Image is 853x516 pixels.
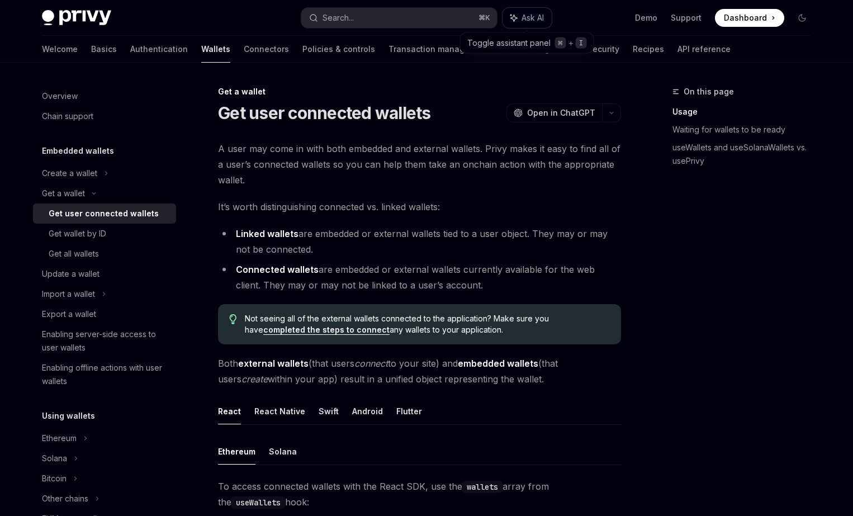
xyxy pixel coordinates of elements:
span: Dashboard [724,12,767,23]
button: Ask AI [503,8,552,28]
strong: embedded wallets [458,358,538,369]
strong: Connected wallets [236,264,319,275]
code: wallets [462,481,503,493]
a: Security [587,36,619,63]
h5: Embedded wallets [42,144,114,158]
a: Recipes [633,36,664,63]
div: Export a wallet [42,307,96,321]
p: ⌘ [555,37,566,49]
button: Swift [319,398,339,424]
img: dark logo [42,10,111,26]
strong: external wallets [238,358,309,369]
a: Overview [33,86,176,106]
a: Dashboard [715,9,784,27]
button: Ethereum [218,438,255,465]
a: Get wallet by ID [33,224,176,244]
span: ⌘ K [478,13,490,22]
span: I [576,37,587,49]
span: Not seeing all of the external wallets connected to the application? Make sure you have any walle... [245,313,610,335]
em: connect [354,358,388,369]
span: It’s worth distinguishing connected vs. linked wallets: [218,199,621,215]
div: Create a wallet [42,167,97,180]
a: Demo [635,12,657,23]
div: Get a wallet [42,187,85,200]
h5: Using wallets [42,409,95,423]
a: Usage [672,103,820,121]
button: React Native [254,398,305,424]
a: Policies & controls [302,36,375,63]
h1: Get user connected wallets [218,103,431,123]
div: Get all wallets [49,247,99,261]
a: Basics [91,36,117,63]
div: Ethereum [42,432,77,445]
a: Transaction management [388,36,489,63]
button: Open in ChatGPT [506,103,602,122]
a: API reference [677,36,731,63]
div: Get user connected wallets [49,207,159,220]
span: On this page [684,85,734,98]
div: Enabling offline actions with user wallets [42,361,169,388]
a: Waiting for wallets to be ready [672,121,820,139]
code: useWallets [231,496,285,509]
a: Get all wallets [33,244,176,264]
button: Android [352,398,383,424]
span: Open in ChatGPT [527,107,595,119]
div: Solana [42,452,67,465]
a: Get user connected wallets [33,203,176,224]
a: completed the steps to connect [263,325,390,335]
p: + [568,37,574,49]
a: Wallets [201,36,230,63]
button: Solana [269,438,297,465]
a: Update a wallet [33,264,176,284]
li: are embedded or external wallets currently available for the web client. They may or may not be l... [218,262,621,293]
div: Update a wallet [42,267,99,281]
div: Get a wallet [218,86,621,97]
div: Import a wallet [42,287,95,301]
div: Chain support [42,110,93,123]
strong: Linked wallets [236,228,298,239]
p: Toggle assistant panel [467,37,551,49]
span: To access connected wallets with the React SDK, use the array from the hook: [218,479,621,510]
a: Authentication [130,36,188,63]
li: are embedded or external wallets tied to a user object. They may or may not be connected. [218,226,621,257]
span: Both (that users to your site) and (that users within your app) result in a unified object repres... [218,356,621,387]
span: Ask AI [522,12,544,23]
a: Welcome [42,36,78,63]
a: Connectors [244,36,289,63]
svg: Tip [229,314,237,324]
button: Search...⌘K [301,8,497,28]
div: Enabling server-side access to user wallets [42,328,169,354]
a: Export a wallet [33,304,176,324]
button: Flutter [396,398,422,424]
a: Enabling server-side access to user wallets [33,324,176,358]
div: Bitcoin [42,472,67,485]
a: Enabling offline actions with user wallets [33,358,176,391]
a: Chain support [33,106,176,126]
button: React [218,398,241,424]
button: Toggle dark mode [793,9,811,27]
em: create [241,373,268,385]
a: useWallets and useSolanaWallets vs. usePrivy [672,139,820,170]
div: Overview [42,89,78,103]
div: Search... [323,11,354,25]
a: Support [671,12,702,23]
span: A user may come in with both embedded and external wallets. Privy makes it easy to find all of a ... [218,141,621,188]
div: Get wallet by ID [49,227,106,240]
div: Other chains [42,492,88,505]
